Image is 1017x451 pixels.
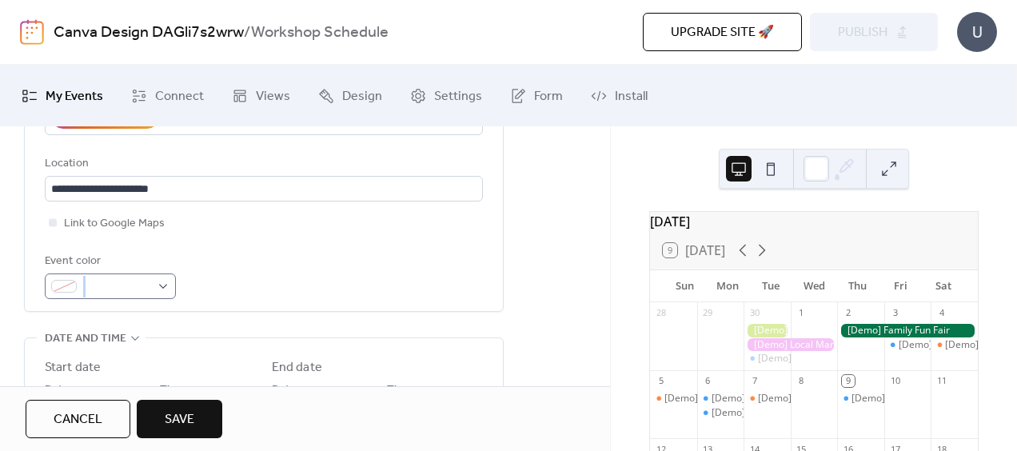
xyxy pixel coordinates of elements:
span: Install [615,84,648,109]
div: [Demo] Morning Yoga Bliss [712,406,833,420]
a: Views [220,71,302,120]
div: [DATE] [650,212,978,231]
a: Install [579,71,660,120]
div: [Demo] Morning Yoga Bliss [851,392,973,405]
div: Start date [45,358,101,377]
div: [Demo] Morning Yoga Bliss [697,406,744,420]
div: [Demo] Morning Yoga Bliss [744,352,791,365]
div: 11 [935,375,947,387]
button: Save [137,400,222,438]
span: Save [165,410,194,429]
span: Date and time [45,329,126,349]
span: Date [272,381,296,400]
div: Sat [922,270,965,302]
span: Views [256,84,290,109]
span: Link to Google Maps [64,214,165,233]
div: 29 [702,307,714,319]
div: 2 [842,307,854,319]
a: Connect [119,71,216,120]
a: Canva Design DAGli7s2wrw [54,18,244,48]
div: [Demo] Open Mic Night [931,338,978,352]
div: End date [272,358,322,377]
div: 4 [935,307,947,319]
div: AI Assistant [81,108,148,127]
div: [Demo] Fitness Bootcamp [697,392,744,405]
div: Event color [45,252,173,271]
span: Time [160,381,185,400]
b: Workshop Schedule [251,18,389,48]
div: 8 [796,375,808,387]
div: 28 [655,307,667,319]
div: [Demo] Morning Yoga Bliss [884,338,931,352]
img: logo [20,19,44,45]
div: [Demo] Book Club Gathering [664,392,792,405]
div: [Demo] Fitness Bootcamp [712,392,827,405]
div: [Demo] Seniors' Social Tea [758,392,878,405]
span: Form [534,84,563,109]
a: Design [306,71,394,120]
span: My Events [46,84,103,109]
div: 30 [748,307,760,319]
div: 7 [748,375,760,387]
span: Design [342,84,382,109]
div: Sun [663,270,706,302]
div: Mon [706,270,749,302]
a: Form [498,71,575,120]
div: Thu [836,270,879,302]
span: Time [387,381,413,400]
div: 6 [702,375,714,387]
a: My Events [10,71,115,120]
div: Location [45,154,480,174]
div: 1 [796,307,808,319]
div: [Demo] Gardening Workshop [744,324,791,337]
span: Date [45,381,69,400]
div: 9 [842,375,854,387]
div: 5 [655,375,667,387]
button: AI Assistant [51,105,159,129]
div: U [957,12,997,52]
button: Upgrade site 🚀 [643,13,802,51]
b: / [244,18,251,48]
div: Fri [879,270,922,302]
div: [Demo] Local Market [744,338,837,352]
div: 3 [889,307,901,319]
span: Upgrade site 🚀 [671,23,774,42]
button: Cancel [26,400,130,438]
span: Settings [434,84,482,109]
div: Wed [792,270,836,302]
div: [Demo] Morning Yoga Bliss [758,352,879,365]
span: Cancel [54,410,102,429]
a: Settings [398,71,494,120]
span: Connect [155,84,204,109]
div: 10 [889,375,901,387]
div: [Demo] Morning Yoga Bliss [837,392,884,405]
div: [Demo] Seniors' Social Tea [744,392,791,405]
div: Tue [749,270,792,302]
div: [Demo] Book Club Gathering [650,392,697,405]
div: [Demo] Family Fun Fair [837,324,978,337]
